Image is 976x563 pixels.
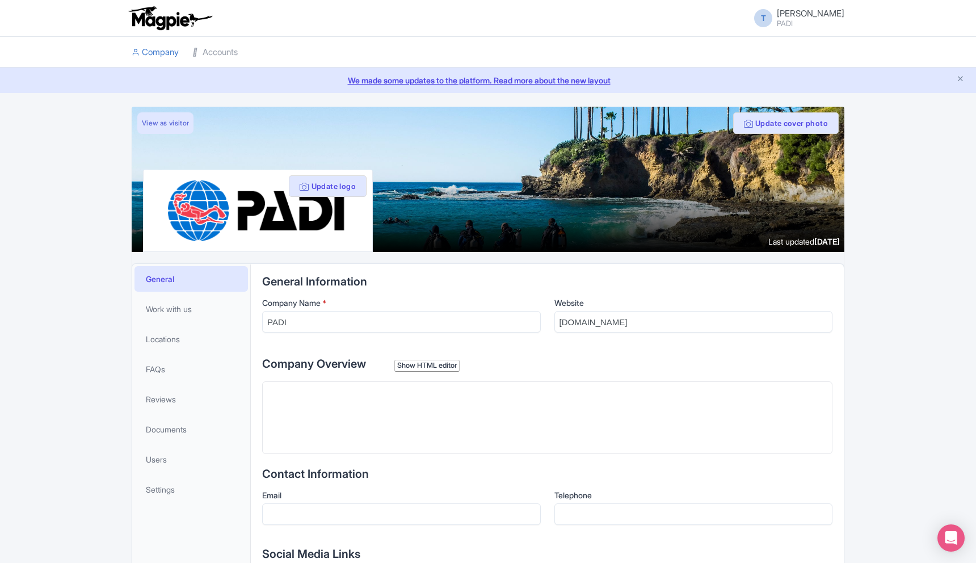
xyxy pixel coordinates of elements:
div: Last updated [768,236,840,247]
span: Telephone [554,490,592,500]
h2: Social Media Links [262,548,832,560]
a: T [PERSON_NAME] PADI [747,9,844,27]
span: Locations [146,333,180,345]
span: Users [146,453,167,465]
a: Company [132,37,179,68]
a: View as visitor [137,112,193,134]
button: Close announcement [956,73,965,86]
span: T [754,9,772,27]
img: logo-ab69f6fb50320c5b225c76a69d11143b.png [126,6,214,31]
a: Settings [134,477,248,502]
span: Website [554,298,584,308]
a: Documents [134,417,248,442]
a: Accounts [192,37,238,68]
button: Update logo [289,175,367,197]
span: General [146,273,174,285]
a: Users [134,447,248,472]
span: Settings [146,484,175,495]
small: PADI [777,20,844,27]
a: General [134,266,248,292]
span: [DATE] [814,237,840,246]
a: FAQs [134,356,248,382]
div: Show HTML editor [394,360,460,372]
span: [PERSON_NAME] [777,8,844,19]
span: Documents [146,423,187,435]
span: Company Overview [262,357,366,371]
span: Reviews [146,393,176,405]
a: We made some updates to the platform. Read more about the new layout [7,74,969,86]
h2: Contact Information [262,468,832,480]
a: Locations [134,326,248,352]
span: Work with us [146,303,192,315]
button: Update cover photo [733,112,839,134]
img: ghlacltlqpxhbglvw27b.png [166,179,349,242]
span: FAQs [146,363,165,375]
span: Email [262,490,281,500]
h2: General Information [262,275,832,288]
span: Company Name [262,298,321,308]
div: Open Intercom Messenger [937,524,965,552]
a: Reviews [134,386,248,412]
a: Work with us [134,296,248,322]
